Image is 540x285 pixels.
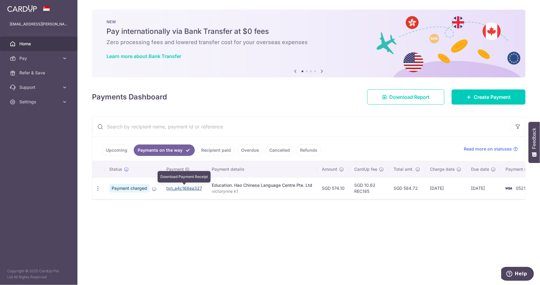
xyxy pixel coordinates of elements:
span: Support [19,84,59,90]
a: Refunds [296,144,321,156]
a: Payments on the way [134,144,195,156]
p: victorynne k1 [212,188,312,194]
p: NEW [106,19,511,24]
h5: Pay internationally via Bank Transfer at $0 fees [106,27,511,36]
a: Cancelled [265,144,294,156]
th: Payment ID [162,161,207,177]
span: Feedback [532,128,537,149]
span: Amount [322,166,337,172]
button: Feedback - Show survey [529,122,540,163]
input: Search by recipient name, payment id or reference [92,117,511,136]
td: SGD 584.72 [389,177,425,199]
span: Home [19,41,59,47]
span: Payment charged [109,184,149,193]
img: Bank transfer banner [92,10,525,77]
a: Recipient paid [197,144,235,156]
div: Download Payment Receipt [158,171,211,183]
span: Charge date [430,166,455,172]
a: Download Report [367,89,444,105]
img: CardUp [7,5,37,12]
span: Create Payment [474,93,511,101]
span: Settings [19,99,59,105]
a: Read more on statuses [464,146,518,152]
span: Due date [471,166,489,172]
th: Payment details [207,161,317,177]
a: txn_a4c168ea327 [166,186,202,191]
span: Total amt. [394,166,414,172]
img: Bank Card [502,185,515,192]
span: Pay [19,55,59,61]
span: Status [109,166,122,172]
span: Download Report [389,93,430,101]
a: Upcoming [102,144,131,156]
p: [EMAIL_ADDRESS][PERSON_NAME][DOMAIN_NAME] [10,21,68,27]
td: [DATE] [466,177,501,199]
span: Refer & Save [19,70,59,76]
h6: Zero processing fees and lowered transfer cost for your overseas expenses [106,39,511,46]
span: Read more on statuses [464,146,512,152]
a: Overdue [237,144,263,156]
h4: Payments Dashboard [92,92,167,102]
div: Education. Hao Chinese Language Centre Pte. Ltd [212,182,312,188]
a: Create Payment [452,89,525,105]
a: Learn more about Bank Transfer [106,53,181,59]
span: CardUp fee [354,166,377,172]
td: [DATE] [425,177,466,199]
td: SGD 10.62 REC185 [349,177,389,199]
td: SGD 574.10 [317,177,349,199]
iframe: Opens a widget where you can find more information [501,267,534,282]
span: 0521 [516,186,525,191]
